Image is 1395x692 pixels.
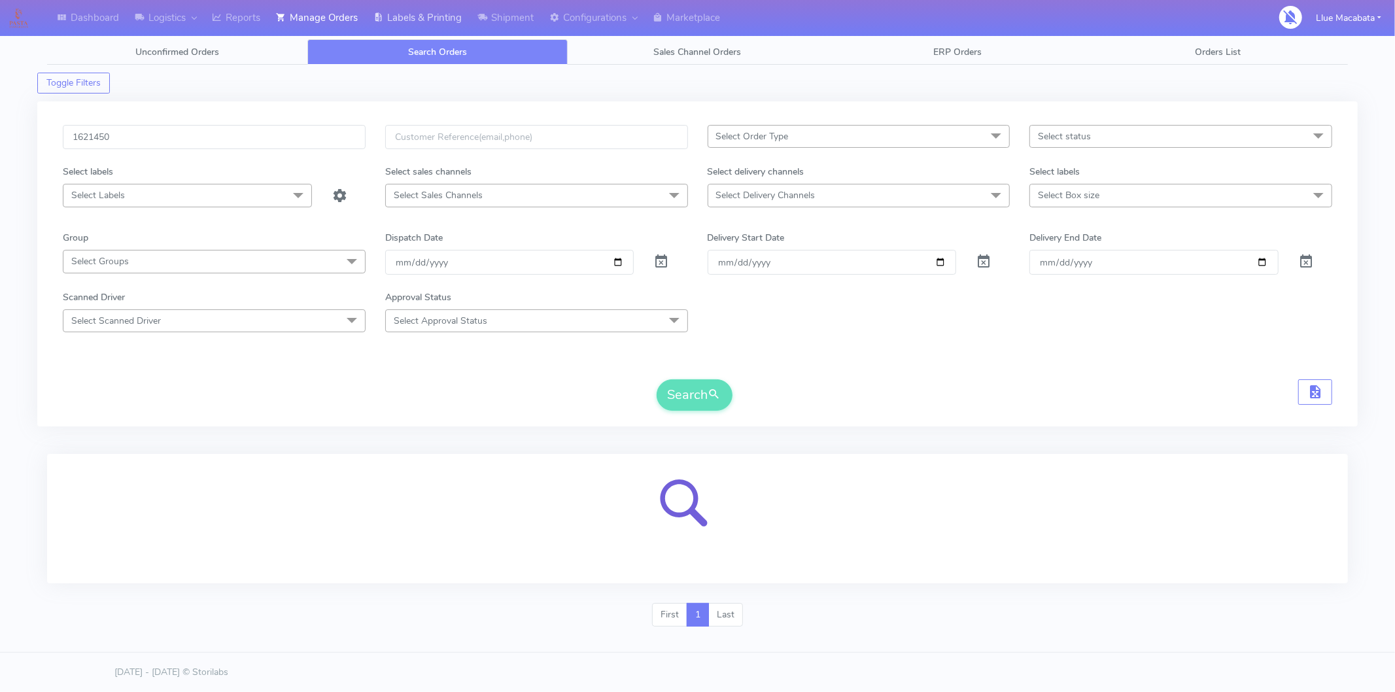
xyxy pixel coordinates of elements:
[71,315,161,327] span: Select Scanned Driver
[47,39,1348,65] ul: Tabs
[63,231,88,245] label: Group
[63,125,366,149] input: Order Id
[1029,231,1101,245] label: Delivery End Date
[1029,165,1080,179] label: Select labels
[71,255,129,268] span: Select Groups
[708,231,785,245] label: Delivery Start Date
[408,46,467,58] span: Search Orders
[63,290,125,304] label: Scanned Driver
[933,46,982,58] span: ERP Orders
[394,189,483,201] span: Select Sales Channels
[1038,189,1099,201] span: Select Box size
[385,165,472,179] label: Select sales channels
[385,231,443,245] label: Dispatch Date
[649,470,747,568] img: search-loader.svg
[716,189,816,201] span: Select Delivery Channels
[385,290,451,304] label: Approval Status
[653,46,741,58] span: Sales Channel Orders
[1195,46,1241,58] span: Orders List
[687,603,709,627] a: 1
[716,130,789,143] span: Select Order Type
[1306,5,1391,31] button: Llue Macabata
[71,189,125,201] span: Select Labels
[1038,130,1091,143] span: Select status
[385,125,688,149] input: Customer Reference(email,phone)
[394,315,487,327] span: Select Approval Status
[135,46,219,58] span: Unconfirmed Orders
[708,165,804,179] label: Select delivery channels
[63,165,113,179] label: Select labels
[37,73,110,94] button: Toggle Filters
[657,379,732,411] button: Search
